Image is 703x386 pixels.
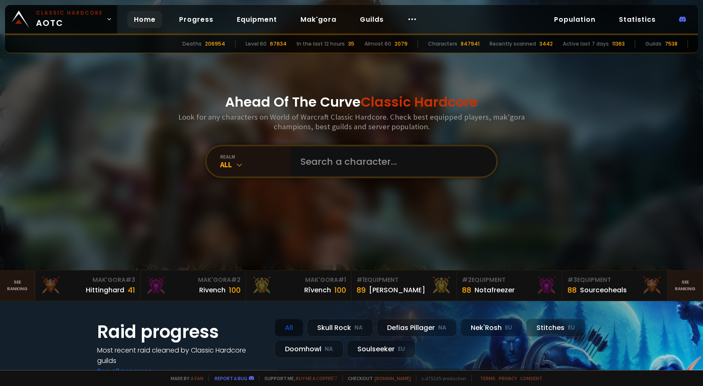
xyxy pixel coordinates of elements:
a: Mak'Gora#2Rivench100 [141,271,246,301]
div: Doomhowl [275,340,344,358]
a: Mak'Gora#1Rîvench100 [246,271,351,301]
div: Sourceoheals [580,285,627,295]
div: 847941 [461,40,480,48]
span: Classic Hardcore [361,92,478,111]
a: Guilds [353,11,390,28]
div: Soulseeker [347,340,416,358]
a: Home [127,11,162,28]
div: Nek'Rosh [460,319,523,337]
a: Privacy [499,375,517,381]
a: #1Equipment89[PERSON_NAME] [351,271,457,301]
a: Terms [480,375,495,381]
div: Equipment [462,276,557,284]
div: 35 [348,40,354,48]
a: #3Equipment88Sourceoheals [562,271,668,301]
div: 89 [357,284,366,296]
div: Equipment [357,276,452,284]
div: [PERSON_NAME] [369,285,425,295]
div: Mak'Gora [251,276,346,284]
a: Buy me a coffee [296,375,337,381]
span: Checkout [342,375,411,381]
h3: Look for any characters on World of Warcraft Classic Hardcore. Check best equipped players, mak'g... [175,112,528,131]
div: 2079 [395,40,408,48]
span: # 3 [126,276,135,284]
a: #2Equipment88Notafreezer [457,271,562,301]
small: EU [568,324,575,332]
span: # 1 [357,276,364,284]
div: realm [220,153,290,160]
div: All [275,319,303,337]
a: Seeranking [668,271,703,301]
div: Active last 7 days [563,40,609,48]
span: AOTC [36,9,103,29]
div: Defias Pillager [377,319,457,337]
div: All [220,160,290,169]
div: Skull Rock [307,319,373,337]
span: # 2 [462,276,472,284]
small: EU [505,324,512,332]
a: Statistics [612,11,662,28]
h1: Raid progress [97,319,264,345]
span: Made by [166,375,203,381]
span: # 2 [231,276,241,284]
div: 11363 [612,40,625,48]
div: In the last 12 hours [297,40,345,48]
small: NA [325,345,333,353]
span: Support me, [259,375,337,381]
span: # 3 [567,276,577,284]
input: Search a character... [295,146,486,176]
div: Hittinghard [86,285,124,295]
a: Classic HardcoreAOTC [5,5,117,33]
a: Consent [520,375,542,381]
small: EU [398,345,405,353]
div: Notafreezer [475,285,515,295]
div: 100 [229,284,241,296]
div: Stitches [526,319,585,337]
div: 7538 [665,40,677,48]
div: Guilds [645,40,662,48]
div: 67634 [270,40,287,48]
div: 3442 [539,40,553,48]
a: See all progress [97,366,151,376]
div: 100 [334,284,346,296]
small: NA [438,324,446,332]
div: Deaths [182,40,202,48]
div: 206954 [205,40,225,48]
div: Characters [428,40,457,48]
a: Equipment [230,11,284,28]
h4: Most recent raid cleaned by Classic Hardcore guilds [97,345,264,366]
a: Report a bug [215,375,247,381]
div: Rîvench [304,285,331,295]
a: [DOMAIN_NAME] [375,375,411,381]
div: 88 [567,284,577,296]
div: 41 [128,284,135,296]
a: Mak'gora [294,11,343,28]
a: Population [547,11,602,28]
span: # 1 [338,276,346,284]
div: Mak'Gora [146,276,241,284]
a: a fan [191,375,203,381]
div: Almost 60 [364,40,391,48]
small: NA [354,324,363,332]
a: Mak'Gora#3Hittinghard41 [35,271,141,301]
h1: Ahead Of The Curve [225,92,478,112]
div: Level 60 [246,40,267,48]
small: Classic Hardcore [36,9,103,17]
div: Mak'Gora [40,276,135,284]
span: v. d752d5 - production [416,375,466,381]
a: Progress [172,11,220,28]
div: 88 [462,284,471,296]
div: Rivench [199,285,226,295]
div: Recently scanned [490,40,536,48]
div: Equipment [567,276,662,284]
